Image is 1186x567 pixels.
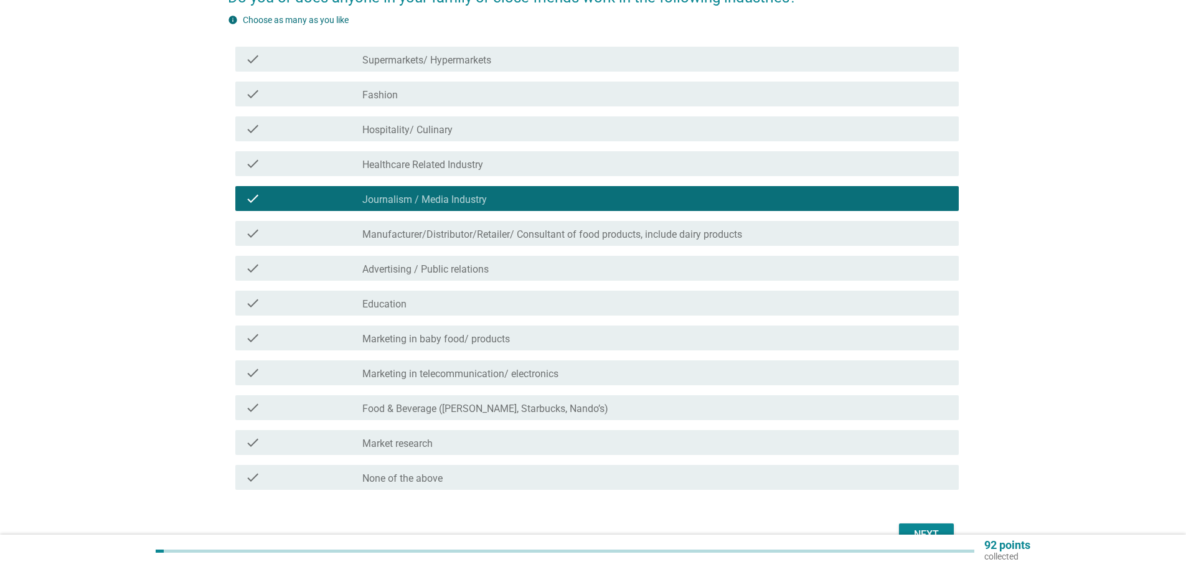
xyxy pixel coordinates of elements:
label: Education [362,298,407,311]
label: Market research [362,438,433,450]
i: check [245,330,260,345]
i: check [245,121,260,136]
i: check [245,470,260,485]
label: Marketing in telecommunication/ electronics [362,368,558,380]
i: check [245,261,260,276]
label: Supermarkets/ Hypermarkets [362,54,491,67]
i: check [245,296,260,311]
label: Journalism / Media Industry [362,194,487,206]
i: info [228,15,238,25]
i: check [245,435,260,450]
label: Marketing in baby food/ products [362,333,510,345]
i: check [245,400,260,415]
label: Hospitality/ Culinary [362,124,453,136]
i: check [245,365,260,380]
label: Healthcare Related Industry [362,159,483,171]
label: Choose as many as you like [243,15,349,25]
label: Advertising / Public relations [362,263,489,276]
div: Next [909,527,944,542]
p: 92 points [984,540,1030,551]
label: Fashion [362,89,398,101]
label: Food & Beverage ([PERSON_NAME], Starbucks, Nando’s) [362,403,608,415]
i: check [245,191,260,206]
i: check [245,52,260,67]
label: None of the above [362,472,443,485]
i: check [245,87,260,101]
p: collected [984,551,1030,562]
i: check [245,156,260,171]
label: Manufacturer/Distributor/Retailer/ Consultant of food products, include dairy products [362,228,742,241]
button: Next [899,523,954,546]
i: check [245,226,260,241]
